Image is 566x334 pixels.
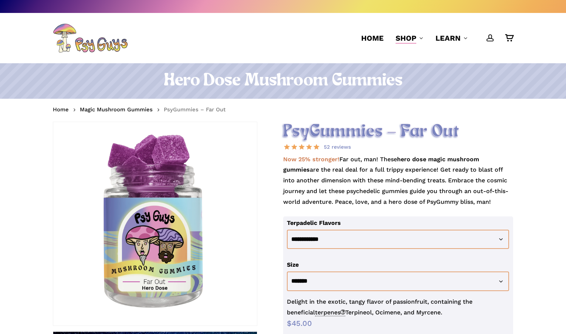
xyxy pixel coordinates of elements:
label: Size [287,261,299,268]
span: PsyGummies – Far Out [164,106,226,113]
label: Terpadelic Flavors [287,219,341,226]
h1: Hero Dose Mushroom Gummies [53,71,513,91]
a: Shop [396,33,424,43]
bdi: 45.00 [287,319,312,328]
span: $ [287,319,292,328]
span: Learn [435,34,461,43]
a: Learn [435,33,468,43]
span: Shop [396,34,416,43]
a: Magic Mushroom Gummies [80,106,153,113]
nav: Main Menu [355,13,513,63]
span: terpenes [315,309,345,316]
h2: PsyGummies – Far Out [283,122,514,142]
p: Far out, man! These are the real deal for a full trippy experience! Get ready to blast off into a... [283,154,514,216]
strong: Now 25% stronger! [283,156,339,163]
a: Home [361,33,384,43]
p: Delight in the exotic, tangy flavor of passionfruit, containing the beneficial Terpineol, Ocimene... [287,297,510,318]
img: PsyGuys [53,23,128,53]
a: Home [53,106,69,113]
span: Home [361,34,384,43]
